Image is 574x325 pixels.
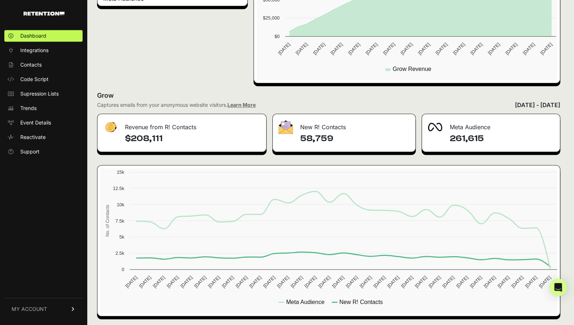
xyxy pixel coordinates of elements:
[538,275,552,289] text: [DATE]
[510,275,524,289] text: [DATE]
[274,34,279,39] text: $0
[487,42,501,56] text: [DATE]
[4,30,83,42] a: Dashboard
[103,120,118,134] img: fa-dollar-13500eef13a19c4ab2b9ed9ad552e47b0d9fc28b02b83b90ba0e00f96d6372e9.png
[441,275,455,289] text: [DATE]
[347,42,361,56] text: [DATE]
[331,275,345,289] text: [DATE]
[455,275,469,289] text: [DATE]
[449,133,554,144] h4: 261,615
[276,275,290,289] text: [DATE]
[193,275,207,289] text: [DATE]
[124,275,138,289] text: [DATE]
[469,275,483,289] text: [DATE]
[97,101,256,109] div: Captures emails from your anonymous website visitors.
[339,299,383,305] text: New R! Contacts
[248,275,262,289] text: [DATE]
[4,45,83,56] a: Integrations
[20,148,39,155] span: Support
[359,275,373,289] text: [DATE]
[122,267,124,272] text: 0
[117,169,124,175] text: 15k
[345,275,359,289] text: [DATE]
[116,218,125,224] text: 7.5k
[105,204,110,236] text: No. of Contacts
[4,117,83,128] a: Event Details
[300,133,410,144] h4: 58,759
[20,105,37,112] span: Trends
[382,42,396,56] text: [DATE]
[4,73,83,85] a: Code Script
[20,134,46,141] span: Reactivate
[372,275,386,289] text: [DATE]
[364,42,378,56] text: [DATE]
[179,275,193,289] text: [DATE]
[119,234,124,240] text: 5k
[4,102,83,114] a: Trends
[294,42,309,56] text: [DATE]
[117,202,124,207] text: 10k
[20,76,49,83] span: Code Script
[428,123,442,131] img: fa-meta-2f981b61bb99beabf952f7030308934f19ce035c18b003e963880cc3fabeebb7.png
[152,275,166,289] text: [DATE]
[4,88,83,100] a: Supression Lists
[422,114,560,136] div: Meta Audience
[4,298,83,320] a: MY ACCOUNT
[227,102,256,108] a: Learn More
[483,275,497,289] text: [DATE]
[317,275,331,289] text: [DATE]
[20,47,49,54] span: Integrations
[277,42,291,56] text: [DATE]
[20,61,42,68] span: Contacts
[521,42,536,56] text: [DATE]
[524,275,538,289] text: [DATE]
[116,250,125,256] text: 2.5k
[434,42,448,56] text: [DATE]
[278,120,293,134] img: fa-envelope-19ae18322b30453b285274b1b8af3d052b27d846a4fbe8435d1a52b978f639a2.png
[263,15,279,21] text: $25,000
[4,146,83,157] a: Support
[469,42,483,56] text: [DATE]
[20,90,59,97] span: Supression Lists
[166,275,180,289] text: [DATE]
[221,275,235,289] text: [DATE]
[497,275,511,289] text: [DATE]
[20,32,46,39] span: Dashboard
[273,114,416,136] div: New R! Contacts
[12,305,47,313] span: MY ACCOUNT
[427,275,441,289] text: [DATE]
[393,66,431,72] text: Grow Revenue
[4,59,83,71] a: Contacts
[113,186,125,191] text: 12.5k
[262,275,276,289] text: [DATE]
[24,12,64,16] img: Retention.com
[303,275,318,289] text: [DATE]
[97,114,266,136] div: Revenue from R! Contacts
[414,275,428,289] text: [DATE]
[286,299,324,305] text: Meta Audience
[399,42,413,56] text: [DATE]
[515,101,560,109] div: [DATE] - [DATE]
[312,42,326,56] text: [DATE]
[138,275,152,289] text: [DATE]
[20,119,51,126] span: Event Details
[97,90,560,101] h2: Grow
[400,275,414,289] text: [DATE]
[234,275,248,289] text: [DATE]
[207,275,221,289] text: [DATE]
[539,42,553,56] text: [DATE]
[125,133,260,144] h4: $208,111
[549,279,567,296] div: Open Intercom Messenger
[452,42,466,56] text: [DATE]
[386,275,400,289] text: [DATE]
[329,42,343,56] text: [DATE]
[504,42,518,56] text: [DATE]
[4,131,83,143] a: Reactivate
[417,42,431,56] text: [DATE]
[290,275,304,289] text: [DATE]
